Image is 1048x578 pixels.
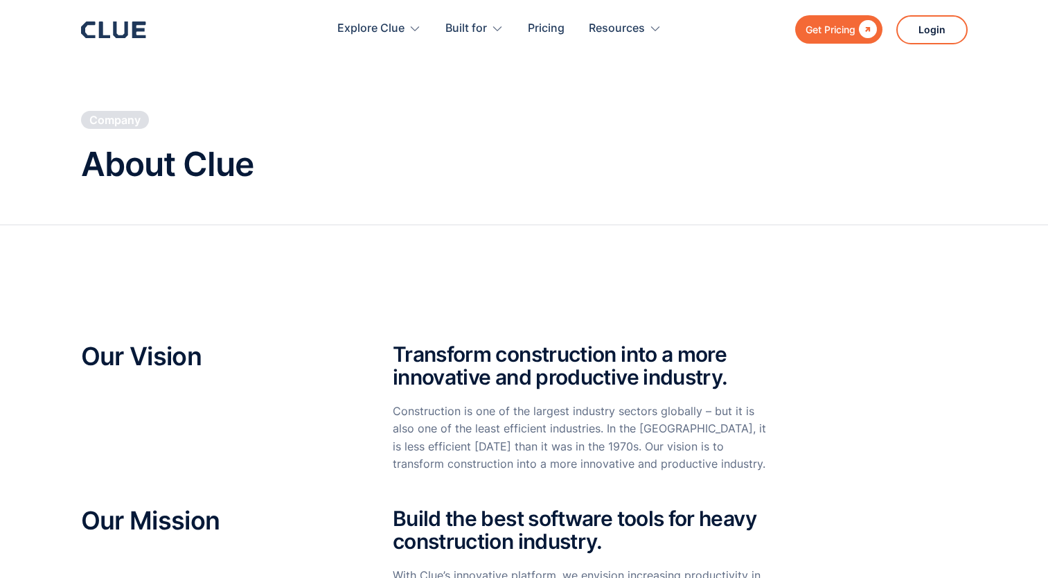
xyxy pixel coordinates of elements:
h2: Transform construction into a more innovative and productive industry. [393,343,773,389]
a: Get Pricing [795,15,882,44]
p: Construction is one of the largest industry sectors globally – but it is also one of the least ef... [393,403,773,473]
div: Built for [445,7,487,51]
h2: Our Vision [81,343,351,371]
div: Company [89,112,141,128]
h2: Build the best software tools for heavy construction industry. [393,507,773,553]
div: Explore Clue [337,7,421,51]
div: Get Pricing [806,21,855,38]
div: Resources [589,7,645,51]
div: Built for [445,7,504,51]
div: Explore Clue [337,7,405,51]
a: Pricing [528,7,565,51]
h2: Our Mission [81,507,351,535]
div:  [855,21,877,38]
div: Resources [589,7,661,51]
a: Login [896,15,968,44]
h1: About Clue [81,146,254,183]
